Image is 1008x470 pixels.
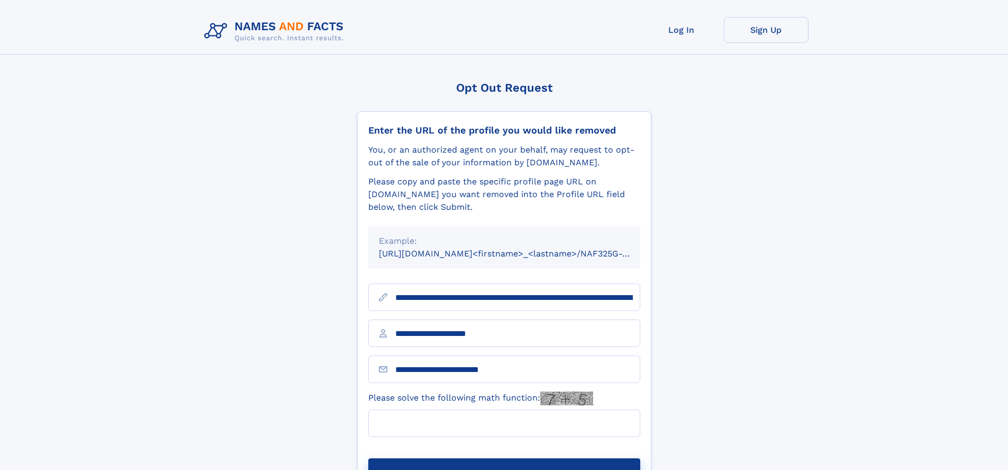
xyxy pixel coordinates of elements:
a: Log In [639,17,724,43]
small: [URL][DOMAIN_NAME]<firstname>_<lastname>/NAF325G-xxxxxxxx [379,249,660,259]
div: Example: [379,235,630,247]
a: Sign Up [724,17,809,43]
label: Please solve the following math function: [368,392,593,405]
img: Logo Names and Facts [200,17,352,46]
div: Enter the URL of the profile you would like removed [368,125,640,136]
div: Please copy and paste the specific profile page URL on [DOMAIN_NAME] you want removed into the Pr... [368,175,640,214]
div: Opt Out Request [357,81,651,94]
div: You, or an authorized agent on your behalf, may request to opt-out of the sale of your informatio... [368,144,640,169]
